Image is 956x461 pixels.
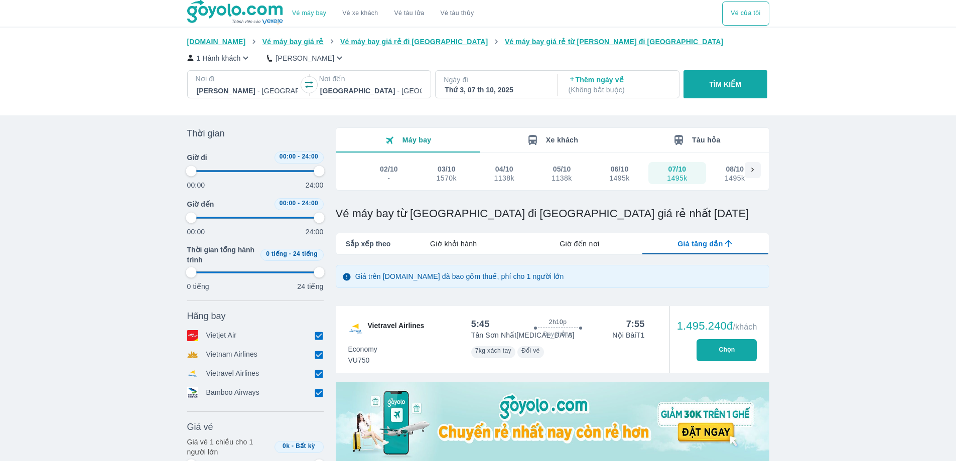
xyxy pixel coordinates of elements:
div: 04/10 [495,164,513,174]
button: Vé của tôi [722,2,769,26]
a: Vé xe khách [342,10,378,17]
span: Thời gian [187,127,225,139]
p: Nơi đi [196,74,299,84]
button: Vé tàu thủy [432,2,482,26]
span: Giờ đến [187,199,214,209]
span: Giờ đến nơi [560,239,599,249]
span: Bất kỳ [296,442,315,449]
h1: Vé máy bay từ [GEOGRAPHIC_DATA] đi [GEOGRAPHIC_DATA] giá rẻ nhất [DATE] [336,207,769,221]
button: TÌM KIẾM [684,70,767,98]
p: Nơi đến [319,74,423,84]
div: lab API tabs example [390,233,768,254]
div: 08/10 [726,164,744,174]
div: 5:45 [471,318,490,330]
div: 02/10 [380,164,398,174]
p: Nội Bài T1 [612,330,644,340]
span: - [298,153,300,160]
span: - [292,442,294,449]
div: choose transportation mode [722,2,769,26]
div: 1570k [437,174,457,182]
span: Xe khách [546,136,578,144]
span: - [298,200,300,207]
span: 0k [283,442,290,449]
p: 24 tiếng [297,281,323,291]
a: Vé tàu lửa [386,2,433,26]
button: [PERSON_NAME] [267,53,345,63]
span: Vietravel Airlines [368,321,425,337]
span: Sắp xếp theo [346,239,391,249]
div: 1495k [725,174,745,182]
span: Vé máy bay giá rẻ [262,38,324,46]
span: Máy bay [402,136,432,144]
div: 1138k [494,174,514,182]
span: - [289,250,291,257]
p: TÌM KIẾM [710,79,742,89]
span: Vé máy bay giá rẻ từ [PERSON_NAME] đi [GEOGRAPHIC_DATA] [505,38,724,46]
span: Giờ khởi hành [430,239,477,249]
p: Bamboo Airways [206,387,259,398]
p: 0 tiếng [187,281,209,291]
span: Giá vé [187,421,213,433]
div: 1.495.240đ [677,320,757,332]
p: 24:00 [306,227,324,237]
span: 0 tiếng [266,250,287,257]
p: Thêm ngày về [569,75,670,95]
span: VU750 [348,355,377,365]
div: 7:55 [626,318,645,330]
div: 06/10 [611,164,629,174]
nav: breadcrumb [187,37,769,47]
p: Giá vé 1 chiều cho 1 người lớn [187,437,270,457]
button: Chọn [697,339,757,361]
div: 1138k [552,174,572,182]
div: 1495k [609,174,629,182]
span: Đổi vé [521,347,540,354]
p: Tân Sơn Nhất [MEDICAL_DATA] [471,330,575,340]
div: 1495k [667,174,687,182]
span: /khách [733,323,757,331]
button: 1 Hành khách [187,53,251,63]
span: 2h10p [549,318,567,326]
span: Tàu hỏa [692,136,721,144]
div: 03/10 [438,164,456,174]
p: Vietravel Airlines [206,368,259,379]
div: 05/10 [553,164,571,174]
span: Vé máy bay giá rẻ đi [GEOGRAPHIC_DATA] [340,38,488,46]
a: Vé máy bay [292,10,326,17]
div: 07/10 [668,164,687,174]
span: 00:00 [280,153,296,160]
p: Ngày đi [444,75,547,85]
span: 24:00 [302,200,318,207]
div: Thứ 3, 07 th 10, 2025 [445,85,546,95]
span: 24 tiếng [293,250,318,257]
p: 1 Hành khách [197,53,241,63]
span: 00:00 [280,200,296,207]
img: VU [348,321,364,337]
p: Giá trên [DOMAIN_NAME] đã bao gồm thuế, phí cho 1 người lớn [355,271,564,281]
p: Vietjet Air [206,330,237,341]
span: Giá tăng dần [677,239,723,249]
span: Economy [348,344,377,354]
span: Hãng bay [187,310,226,322]
p: 00:00 [187,227,205,237]
span: Giờ đi [187,152,207,163]
div: scrollable day and price [360,162,745,184]
p: 24:00 [306,180,324,190]
span: [DOMAIN_NAME] [187,38,246,46]
div: choose transportation mode [284,2,482,26]
p: Vietnam Airlines [206,349,258,360]
div: - [380,174,397,182]
p: [PERSON_NAME] [276,53,334,63]
p: 00:00 [187,180,205,190]
span: Thời gian tổng hành trình [187,245,256,265]
span: 7kg xách tay [475,347,511,354]
p: ( Không bắt buộc ) [569,85,670,95]
span: 24:00 [302,153,318,160]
